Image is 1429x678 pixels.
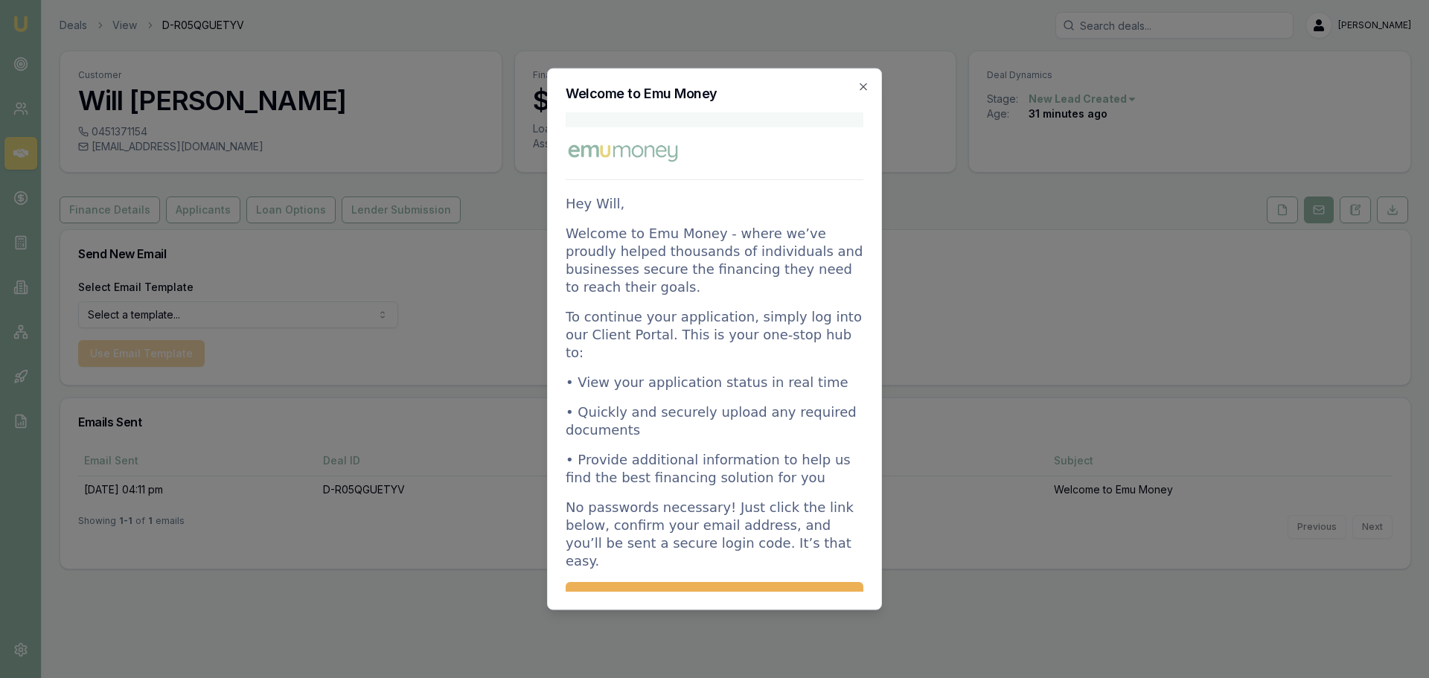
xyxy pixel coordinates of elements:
[566,373,863,391] p: • View your application status in real time
[566,307,863,361] p: To continue your application, simply log into our Client Portal. This is your one-stop hub to:
[566,581,863,614] a: Log into Client Portal
[634,589,795,606] span: Log into Client Portal
[566,86,863,100] h2: Welcome to Emu Money
[566,141,680,164] img: Emu Money
[566,450,863,486] p: • Provide additional information to help us find the best financing solution for you
[566,194,863,212] p: Hey Will,
[566,498,863,569] p: No passwords necessary! Just click the link below, confirm your email address, and you’ll be sent...
[566,403,863,438] p: • Quickly and securely upload any required documents
[566,224,863,295] p: Welcome to Emu Money - where we’ve proudly helped thousands of individuals and businesses secure ...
